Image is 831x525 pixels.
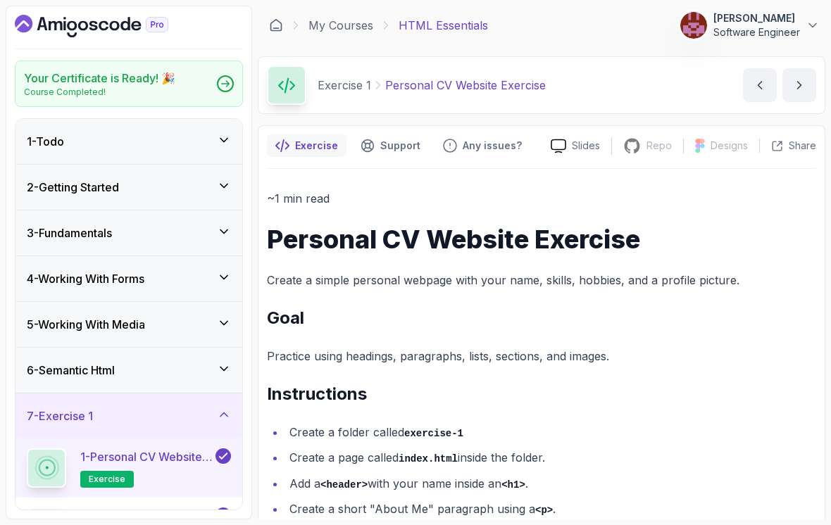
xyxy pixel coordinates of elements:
[269,18,283,32] a: Dashboard
[713,25,800,39] p: Software Engineer
[789,139,816,153] p: Share
[267,134,346,157] button: notes button
[680,11,820,39] button: user profile image[PERSON_NAME]Software Engineer
[27,270,144,287] h3: 4 - Working With Forms
[285,499,816,519] li: Create a short "About Me" paragraph using a .
[27,407,93,424] h3: 7 - Exercise 1
[463,139,522,153] p: Any issues?
[27,316,145,333] h3: 5 - Working With Media
[27,133,64,150] h3: 1 - Todo
[15,15,201,37] a: Dashboard
[385,77,546,94] p: Personal CV Website Exercise
[267,346,816,366] p: Practice using headings, paragraphs, lists, sections, and images.
[267,189,816,208] p: ~1 min read
[539,139,611,153] a: Slides
[759,139,816,153] button: Share
[646,139,672,153] p: Repo
[501,479,525,491] code: <h1>
[267,270,816,290] p: Create a simple personal webpage with your name, skills, hobbies, and a profile picture.
[15,348,242,393] button: 6-Semantic Html
[380,139,420,153] p: Support
[782,68,816,102] button: next content
[27,362,115,379] h3: 6 - Semantic Html
[435,134,530,157] button: Feedback button
[15,393,242,438] button: 7-Exercise 1
[267,307,816,329] h2: Goal
[399,453,458,464] code: index.html
[308,17,373,34] a: My Courses
[713,11,800,25] p: [PERSON_NAME]
[711,139,748,153] p: Designs
[680,12,707,39] img: user profile image
[15,256,242,301] button: 4-Working With Forms
[267,225,816,253] h1: Personal CV Website Exercise
[318,77,371,94] p: Exercise 1
[15,165,242,210] button: 2-Getting Started
[15,61,243,107] a: Your Certificate is Ready! 🎉Course Completed!
[572,139,600,153] p: Slides
[285,448,816,468] li: Create a page called inside the folder.
[15,210,242,255] button: 3-Fundamentals
[320,479,368,491] code: <header>
[27,179,119,196] h3: 2 - Getting Started
[285,422,816,443] li: Create a folder called
[80,507,136,524] p: 2 - Solution
[27,224,112,241] h3: 3 - Fundamentals
[267,383,816,405] h2: Instructions
[15,119,242,164] button: 1-Todo
[399,17,488,34] p: HTML Essentials
[80,448,213,465] p: 1 - Personal CV Website Exercise
[352,134,429,157] button: Support button
[15,302,242,347] button: 5-Working With Media
[24,87,175,98] p: Course Completed!
[89,474,125,485] span: exercise
[535,505,553,516] code: <p>
[285,474,816,494] li: Add a with your name inside an .
[743,68,777,102] button: previous content
[404,428,463,439] code: exercise-1
[27,448,231,488] button: 1-Personal CV Website Exerciseexercise
[24,70,175,87] h2: Your Certificate is Ready! 🎉
[295,139,338,153] p: Exercise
